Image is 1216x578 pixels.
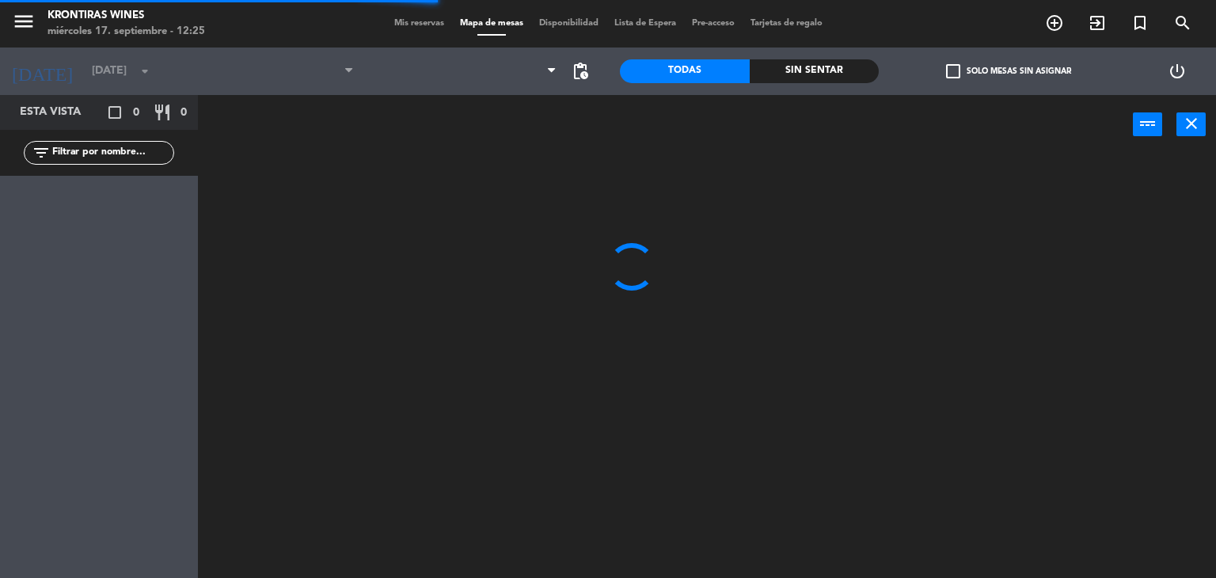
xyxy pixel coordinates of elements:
i: crop_square [105,103,124,122]
i: arrow_drop_down [135,62,154,81]
i: power_input [1138,114,1157,133]
div: Todas [620,59,750,83]
i: add_circle_outline [1045,13,1064,32]
span: Disponibilidad [531,19,606,28]
i: power_settings_new [1168,62,1187,81]
span: Lista de Espera [606,19,684,28]
span: Pre-acceso [684,19,743,28]
input: Filtrar por nombre... [51,144,173,162]
div: Krontiras Wines [47,8,205,24]
div: Sin sentar [750,59,880,83]
span: 0 [133,104,139,122]
i: filter_list [32,143,51,162]
button: power_input [1133,112,1162,136]
div: miércoles 17. septiembre - 12:25 [47,24,205,40]
i: exit_to_app [1088,13,1107,32]
button: close [1176,112,1206,136]
i: menu [12,10,36,33]
span: 0 [180,104,187,122]
i: turned_in_not [1130,13,1149,32]
span: Tarjetas de regalo [743,19,830,28]
i: restaurant [153,103,172,122]
span: pending_actions [571,62,590,81]
span: Mis reservas [386,19,452,28]
button: menu [12,10,36,39]
i: search [1173,13,1192,32]
span: Mapa de mesas [452,19,531,28]
i: close [1182,114,1201,133]
span: check_box_outline_blank [946,64,960,78]
label: Solo mesas sin asignar [946,64,1071,78]
div: Esta vista [8,103,114,122]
